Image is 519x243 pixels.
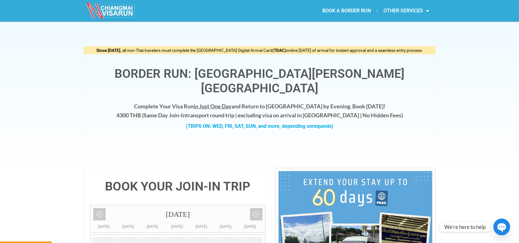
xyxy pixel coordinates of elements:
div: [DATE] [92,224,116,230]
div: 01 [191,238,195,243]
div: [DATE] [238,224,262,230]
strong: (TRIPS ON: WED, FRI, SAT, SUN, and more, depending on [186,123,333,129]
div: [DATE] [189,224,214,230]
strong: (TDAC) [272,48,286,53]
div: 29 [118,238,122,243]
span: in Just One Day [194,103,232,110]
strong: Same Day Join-In [144,112,186,119]
div: 02 [216,238,220,243]
div: [DATE] [214,224,238,230]
span: , all non-Thai travelers must complete the [GEOGRAPHIC_DATA] Digital Arrival Card online [DATE] o... [96,48,423,53]
div: [DATE] [165,224,189,230]
div: 03 [240,238,244,243]
h1: Border Run: [GEOGRAPHIC_DATA][PERSON_NAME][GEOGRAPHIC_DATA] [90,67,429,96]
div: 30 [143,238,147,243]
div: 31 [167,238,171,243]
span: requests) [312,123,333,129]
div: [DATE] [90,205,266,224]
a: OTHER SERVICES [377,4,435,18]
h4: BOOK YOUR JOIN-IN TRIP [90,180,266,193]
nav: Menu [259,4,435,18]
a: BOOK A BORDER RUN [316,4,377,18]
div: [DATE] [116,224,140,230]
div: 28 [94,238,98,243]
div: [DATE] [140,224,165,230]
strong: Since [DATE] [96,48,120,53]
h4: Complete Your Visa Run and Return to [GEOGRAPHIC_DATA] by Evening. Book [DATE]! 4300 THB ( transp... [90,102,429,120]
